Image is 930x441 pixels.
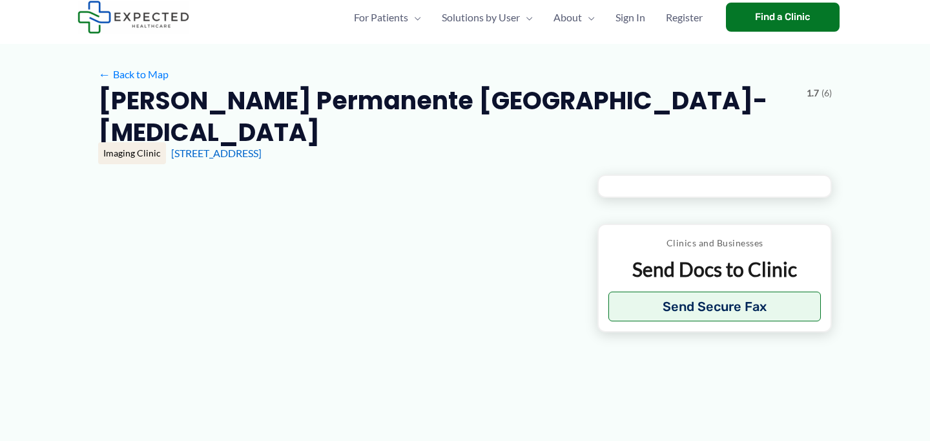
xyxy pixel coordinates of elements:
a: ←Back to Map [98,65,169,84]
a: Find a Clinic [726,3,840,32]
span: (6) [821,85,832,102]
img: Expected Healthcare Logo - side, dark font, small [77,1,189,34]
span: 1.7 [807,85,819,102]
p: Clinics and Businesses [608,235,821,252]
div: Imaging Clinic [98,142,166,164]
p: Send Docs to Clinic [608,257,821,282]
span: ← [98,68,110,80]
button: Send Secure Fax [608,292,821,321]
a: [STREET_ADDRESS] [171,147,262,159]
h2: [PERSON_NAME] Permanente [GEOGRAPHIC_DATA]-[MEDICAL_DATA] [98,85,796,149]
